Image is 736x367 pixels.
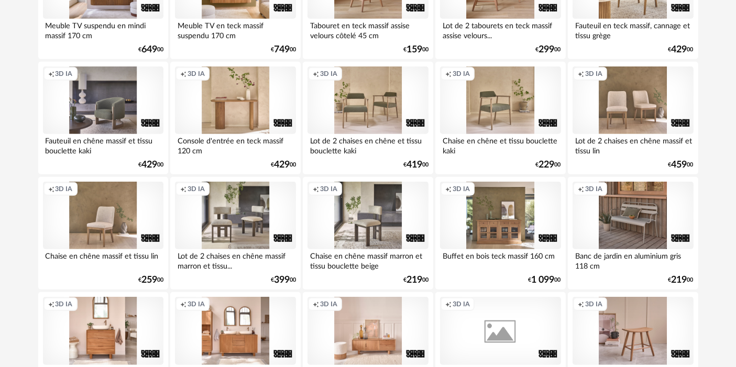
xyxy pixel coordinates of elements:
span: 429 [274,161,290,169]
span: 3D IA [585,70,602,78]
div: Lot de 2 chaises en chêne massif marron et tissu... [175,249,295,270]
span: 459 [672,161,687,169]
span: 3D IA [453,185,470,193]
span: 649 [141,46,157,53]
span: 3D IA [320,300,337,308]
div: Lot de 2 chaises en chêne et tissu bouclette kaki [307,134,428,155]
span: 429 [141,161,157,169]
span: Creation icon [48,70,54,78]
span: Creation icon [578,185,584,193]
span: 3D IA [56,185,73,193]
div: Buffet en bois teck massif 160 cm [440,249,561,270]
a: Creation icon 3D IA Chaise en chêne et tissu bouclette kaki €22900 [435,62,565,175]
div: € 00 [536,46,561,53]
span: 3D IA [188,70,205,78]
span: Creation icon [578,70,584,78]
span: Creation icon [313,185,319,193]
div: € 00 [536,161,561,169]
span: 3D IA [56,70,73,78]
span: 3D IA [453,300,470,308]
div: Meuble TV en teck massif suspendu 170 cm [175,19,295,40]
span: Creation icon [180,185,186,193]
div: Banc de jardin en aluminium gris 118 cm [573,249,693,270]
a: Creation icon 3D IA Buffet en bois teck massif 160 cm €1 09900 [435,177,565,290]
a: Creation icon 3D IA Chaise en chêne massif et tissu lin €25900 [38,177,168,290]
span: 419 [407,161,422,169]
div: € 00 [138,46,163,53]
span: Creation icon [445,70,452,78]
a: Creation icon 3D IA Fauteuil en chêne massif et tissu bouclette kaki €42900 [38,62,168,175]
span: 3D IA [585,185,602,193]
a: Creation icon 3D IA Lot de 2 chaises en chêne et tissu bouclette kaki €41900 [303,62,433,175]
div: € 00 [668,276,694,284]
div: Meuble TV suspendu en mindi massif 170 cm [43,19,163,40]
a: Creation icon 3D IA Chaise en chêne massif marron et tissu bouclette beige €21900 [303,177,433,290]
span: 749 [274,46,290,53]
div: € 00 [138,161,163,169]
div: € 00 [271,161,296,169]
div: € 00 [271,46,296,53]
span: 219 [672,276,687,284]
span: 3D IA [56,300,73,308]
span: 3D IA [188,185,205,193]
div: € 00 [403,46,429,53]
div: Tabouret en teck massif assise velours côtelé 45 cm [307,19,428,40]
span: Creation icon [48,300,54,308]
span: 299 [539,46,555,53]
span: Creation icon [445,185,452,193]
div: € 00 [668,46,694,53]
div: Chaise en chêne et tissu bouclette kaki [440,134,561,155]
a: Creation icon 3D IA Lot de 2 chaises en chêne massif marron et tissu... €39900 [170,177,300,290]
span: Creation icon [313,300,319,308]
span: Creation icon [445,300,452,308]
div: € 00 [529,276,561,284]
span: 219 [407,276,422,284]
div: € 00 [138,276,163,284]
span: 3D IA [188,300,205,308]
span: 259 [141,276,157,284]
span: Creation icon [180,300,186,308]
div: € 00 [668,161,694,169]
div: Fauteuil en chêne massif et tissu bouclette kaki [43,134,163,155]
div: Lot de 2 chaises en chêne massif et tissu lin [573,134,693,155]
div: Lot de 2 tabourets en teck massif assise velours... [440,19,561,40]
span: Creation icon [313,70,319,78]
div: Chaise en chêne massif et tissu lin [43,249,163,270]
div: Fauteuil en teck massif, cannage et tissu grège [573,19,693,40]
span: Creation icon [48,185,54,193]
div: € 00 [403,161,429,169]
span: 159 [407,46,422,53]
div: Console d'entrée en teck massif 120 cm [175,134,295,155]
a: Creation icon 3D IA Lot de 2 chaises en chêne massif et tissu lin €45900 [568,62,698,175]
span: 3D IA [320,185,337,193]
span: 1 099 [532,276,555,284]
a: Creation icon 3D IA Console d'entrée en teck massif 120 cm €42900 [170,62,300,175]
span: 229 [539,161,555,169]
span: 399 [274,276,290,284]
span: 3D IA [320,70,337,78]
span: 429 [672,46,687,53]
span: 3D IA [585,300,602,308]
div: Chaise en chêne massif marron et tissu bouclette beige [307,249,428,270]
div: € 00 [403,276,429,284]
span: Creation icon [180,70,186,78]
a: Creation icon 3D IA Banc de jardin en aluminium gris 118 cm €21900 [568,177,698,290]
span: Creation icon [578,300,584,308]
div: € 00 [271,276,296,284]
span: 3D IA [453,70,470,78]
